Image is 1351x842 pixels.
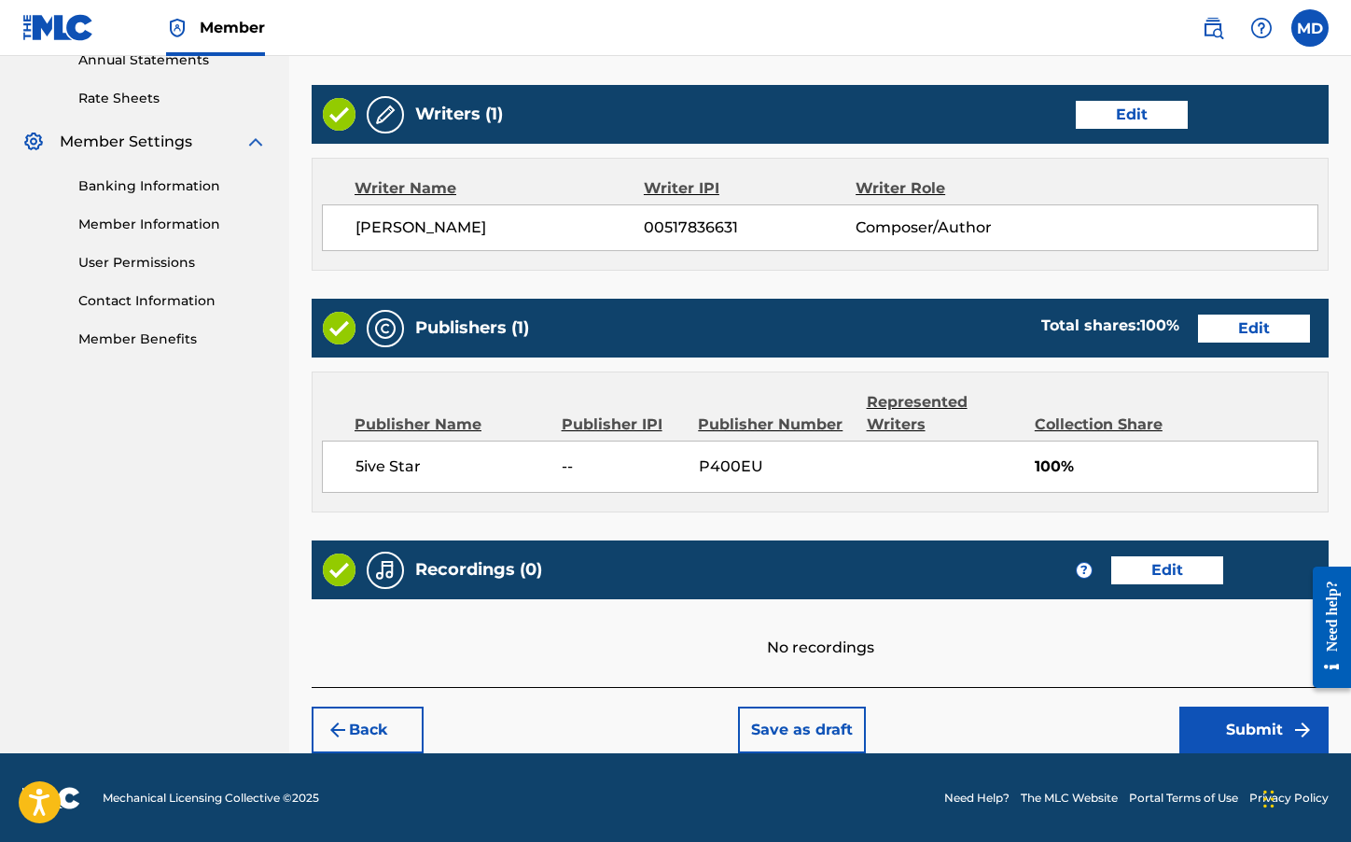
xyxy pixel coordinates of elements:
span: 5ive Star [355,456,548,478]
a: Banking Information [78,176,267,196]
a: Contact Information [78,291,267,311]
div: Writer IPI [644,177,856,200]
span: P400EU [699,456,853,478]
div: Writer Name [355,177,644,200]
img: 7ee5dd4eb1f8a8e3ef2f.svg [327,719,349,741]
img: expand [244,131,267,153]
img: Writers [374,104,397,126]
a: Annual Statements [78,50,267,70]
a: Privacy Policy [1249,790,1329,807]
div: Publisher IPI [562,414,685,436]
span: Mechanical Licensing Collective © 2025 [103,790,319,807]
div: Writer Role [856,177,1049,200]
div: Publisher Number [698,414,852,436]
div: No recordings [312,599,1329,659]
span: 00517836631 [644,217,856,239]
span: Member Settings [60,131,192,153]
div: Total shares: [1041,315,1179,337]
iframe: Chat Widget [1258,752,1351,842]
button: Edit [1198,315,1310,343]
span: Member [200,17,265,38]
a: Member Benefits [78,330,267,349]
div: User Menu [1291,9,1329,47]
img: f7272a7cc735f4ea7f67.svg [1291,719,1314,741]
a: Portal Terms of Use [1129,790,1238,807]
a: User Permissions [78,253,267,273]
a: Rate Sheets [78,89,267,108]
img: Valid [323,312,355,344]
span: [PERSON_NAME] [355,217,644,239]
a: The MLC Website [1021,790,1118,807]
button: Back [312,707,424,753]
span: 100 % [1140,316,1179,334]
div: Help [1243,9,1280,47]
iframe: Resource Center [1299,550,1351,704]
img: Top Rightsholder [166,17,188,39]
button: Edit [1076,101,1188,129]
img: Member Settings [22,131,45,153]
img: search [1202,17,1224,39]
div: Collection Share [1035,414,1179,436]
a: Member Information [78,215,267,234]
a: Public Search [1194,9,1232,47]
img: Publishers [374,317,397,340]
img: Recordings [374,559,397,582]
h5: Recordings (0) [415,559,542,581]
div: Publisher Name [355,414,548,436]
button: Submit [1179,707,1329,753]
div: Represented Writers [867,391,1021,436]
img: logo [22,787,80,809]
span: -- [562,456,684,478]
span: ? [1077,563,1092,578]
img: Valid [323,554,355,586]
img: MLC Logo [22,14,94,41]
h5: Writers (1) [415,104,503,125]
h5: Publishers (1) [415,317,529,339]
div: Drag [1263,771,1274,827]
span: 100% [1035,456,1317,478]
span: Composer/Author [856,217,1048,239]
img: Valid [323,98,355,131]
button: Edit [1111,556,1223,584]
img: help [1250,17,1273,39]
button: Save as draft [738,707,866,753]
a: Need Help? [944,790,1010,807]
